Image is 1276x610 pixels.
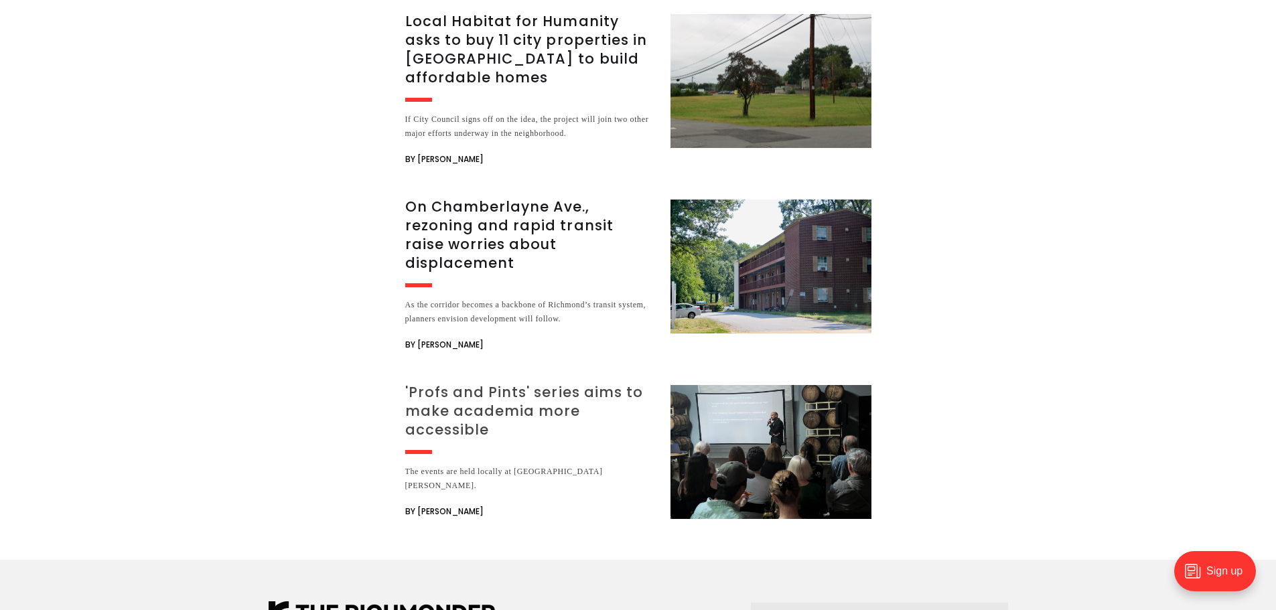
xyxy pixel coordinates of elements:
h3: 'Profs and Pints' series aims to make academia more accessible [405,383,654,439]
span: By [PERSON_NAME] [405,504,484,520]
a: Local Habitat for Humanity asks to buy 11 city properties in [GEOGRAPHIC_DATA] to build affordabl... [405,14,871,167]
a: 'Profs and Pints' series aims to make academia more accessible The events are held locally at [GE... [405,385,871,520]
iframe: portal-trigger [1163,544,1276,610]
a: On Chamberlayne Ave., rezoning and rapid transit raise worries about displacement As the corridor... [405,200,871,353]
img: Local Habitat for Humanity asks to buy 11 city properties in Northside to build affordable homes [670,14,871,148]
h3: On Chamberlayne Ave., rezoning and rapid transit raise worries about displacement [405,198,654,273]
div: The events are held locally at [GEOGRAPHIC_DATA][PERSON_NAME]. [405,465,654,493]
div: If City Council signs off on the idea, the project will join two other major efforts underway in ... [405,112,654,141]
div: As the corridor becomes a backbone of Richmond’s transit system, planners envision development wi... [405,298,654,326]
h3: Local Habitat for Humanity asks to buy 11 city properties in [GEOGRAPHIC_DATA] to build affordabl... [405,12,654,87]
img: 'Profs and Pints' series aims to make academia more accessible [670,385,871,519]
span: By [PERSON_NAME] [405,151,484,167]
img: On Chamberlayne Ave., rezoning and rapid transit raise worries about displacement [670,200,871,333]
span: By [PERSON_NAME] [405,337,484,353]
